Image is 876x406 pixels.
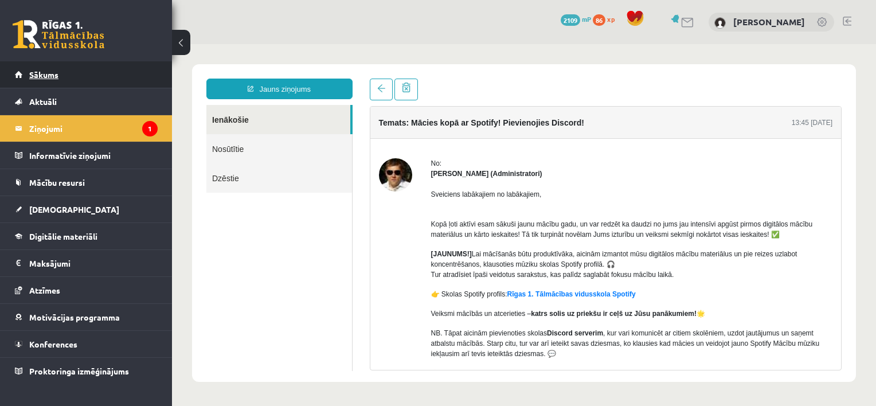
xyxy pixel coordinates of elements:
a: Atzīmes [15,277,158,303]
span: Sākums [29,69,58,80]
a: 86 xp [593,14,620,24]
a: Digitālie materiāli [15,223,158,249]
strong: [PERSON_NAME] (Administratori) [259,126,370,134]
div: No: [259,114,661,124]
p: 👉 Skolas Spotify profils: [259,245,661,255]
strong: Discord serverim [375,285,431,293]
span: 86 [593,14,605,26]
legend: Informatīvie ziņojumi [29,142,158,169]
a: [PERSON_NAME] [733,16,805,28]
a: Proktoringa izmēģinājums [15,358,158,384]
span: Motivācijas programma [29,312,120,322]
a: 2109 mP [561,14,591,24]
a: Dzēstie [34,119,180,149]
span: Proktoringa izmēģinājums [29,366,129,376]
p: Kopā ļoti aktīvi esam sākuši jaunu mācību gadu, un var redzēt ka daudzi no jums jau intensīvi apg... [259,165,661,196]
a: Pievienoties šeit [317,325,367,333]
a: Rīgas 1. Tālmācības vidusskola [13,20,104,49]
p: Lai mācīšanās būtu produktīvāka, aicinām izmantot mūsu digitālos mācību materiālus un pie reizes ... [259,205,661,236]
a: Maksājumi [15,250,158,276]
a: Rīgas 1. Tālmācības vidusskola Spotify [335,246,464,254]
strong: [JAUNUMS!] [259,206,300,214]
a: Mācību resursi [15,169,158,196]
a: Sākums [15,61,158,88]
legend: Maksājumi [29,250,158,276]
img: Robijs Cabuls [714,17,726,29]
p: NB. Tāpat aicinām pievienoties skolas , kur vari komunicēt ar citiem skolēniem, uzdot jautājumus ... [259,284,661,315]
a: Nosūtītie [34,90,180,119]
span: Digitālie materiāli [29,231,97,241]
strong: katrs solis uz priekšu ir ceļš uz Jūsu panākumiem! [359,266,525,274]
span: [DEMOGRAPHIC_DATA] [29,204,119,214]
a: Aktuāli [15,88,158,115]
a: Ziņojumi1 [15,115,158,142]
p: Veiksmi mācībās un atcerieties – 🌟 [259,264,661,275]
a: Ienākošie [34,61,178,90]
span: Atzīmes [29,285,60,295]
span: Aktuāli [29,96,57,107]
a: [DEMOGRAPHIC_DATA] [15,196,158,222]
span: mP [582,14,591,24]
a: Motivācijas programma [15,304,158,330]
div: 13:45 [DATE] [620,73,660,84]
span: xp [607,14,615,24]
img: Ivo Čapiņš [207,114,240,147]
span: Mācību resursi [29,177,85,188]
i: 1 [142,121,158,136]
p: 👉 Skolas Discord: [259,324,661,334]
span: 2109 [561,14,580,26]
a: Jauns ziņojums [34,34,181,55]
span: Konferences [29,339,77,349]
a: Konferences [15,331,158,357]
legend: Ziņojumi [29,115,158,142]
a: Informatīvie ziņojumi [15,142,158,169]
p: Sveiciens labākajiem no labākajiem, [259,145,661,155]
h4: Temats: Mācies kopā ar Spotify! Pievienojies Discord! [207,74,412,83]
